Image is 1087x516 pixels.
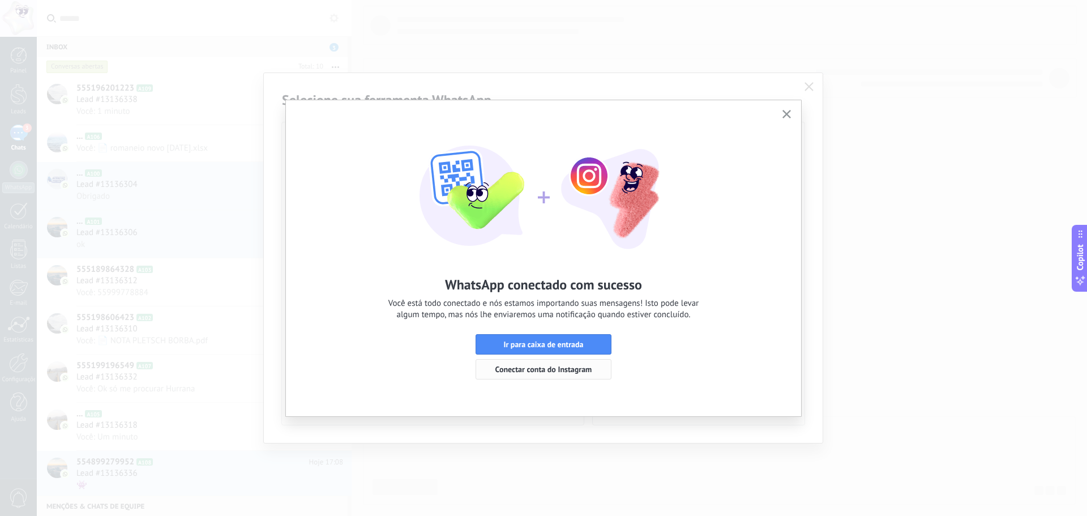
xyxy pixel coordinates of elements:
img: wa-lite-feat-instagram-success.png [419,117,668,253]
h2: WhatsApp conectado com sucesso [445,276,642,293]
button: Ir para caixa de entrada [476,334,611,355]
span: Copilot [1075,244,1086,270]
span: Você está todo conectado e nós estamos importando suas mensagens! Isto pode levar algum tempo, ma... [388,298,699,321]
span: Conectar conta do Instagram [495,365,592,373]
button: Conectar conta do Instagram [476,359,611,379]
span: Ir para caixa de entrada [503,340,583,348]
